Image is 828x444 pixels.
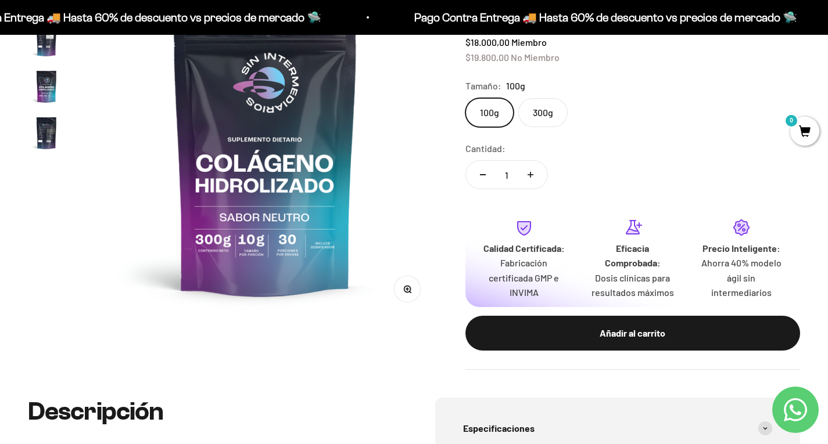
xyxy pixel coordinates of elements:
[28,21,65,62] button: Ir al artículo 2
[479,255,569,300] p: Fabricación certificada GMP e INVIMA
[465,52,509,63] span: $19.800,00
[605,243,661,269] strong: Eficacia Comprobada:
[696,255,786,300] p: Ahorra 40% modelo ágil sin intermediarios
[465,37,510,48] span: $18.000,00
[511,52,560,63] span: No Miembro
[465,78,501,93] legend: Tamaño:
[790,126,819,139] a: 0
[413,8,796,27] p: Pago Contra Entrega 🚚 Hasta 60% de descuento vs precios de mercado 🛸
[28,114,65,155] button: Ir al artículo 4
[28,68,65,109] button: Ir al artículo 3
[465,316,800,351] button: Añadir al carrito
[28,21,65,59] img: Colágeno Hidrolizado
[784,114,798,128] mark: 0
[465,141,506,156] label: Cantidad:
[28,398,393,425] h2: Descripción
[489,326,777,341] div: Añadir al carrito
[506,78,525,93] span: 100g
[28,68,65,105] img: Colágeno Hidrolizado
[511,37,547,48] span: Miembro
[466,161,500,189] button: Reducir cantidad
[463,421,535,436] span: Especificaciones
[483,243,565,254] strong: Calidad Certificada:
[587,270,678,300] p: Dosis clínicas para resultados máximos
[28,114,65,151] img: Colágeno Hidrolizado
[702,243,780,254] strong: Precio Inteligente:
[514,161,547,189] button: Aumentar cantidad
